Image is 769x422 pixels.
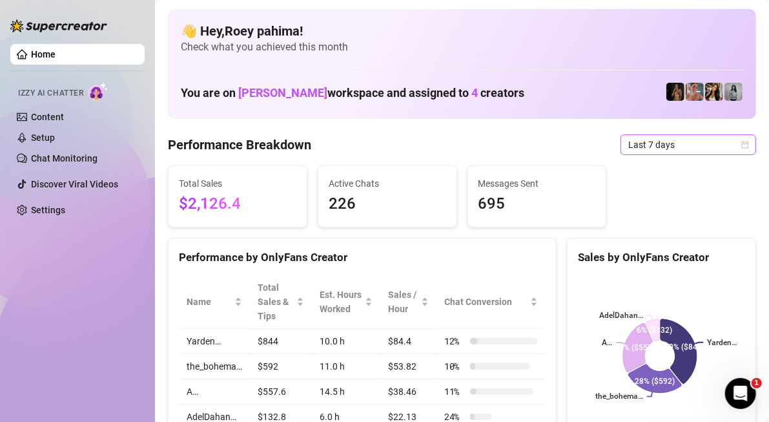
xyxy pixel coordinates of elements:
text: the_bohema… [595,392,643,401]
div: Performance by OnlyFans Creator [179,249,546,266]
span: Check what you achieved this month [181,40,743,54]
td: $38.46 [380,379,436,405]
td: $557.6 [250,379,312,405]
h1: You are on workspace and assigned to creators [181,86,524,100]
span: calendar [741,141,749,149]
img: the_bohema [666,83,684,101]
span: $2,126.4 [179,192,296,216]
span: Name [187,295,232,309]
img: A [724,83,743,101]
a: Setup [31,132,55,143]
a: Settings [31,205,65,215]
td: $592 [250,354,312,379]
text: Yarden… [708,338,737,347]
span: 10 % [444,359,465,374]
td: 11.0 h [312,354,380,379]
td: $53.82 [380,354,436,379]
th: Chat Conversion [436,275,546,329]
a: Home [31,49,56,59]
span: Sales / Hour [388,288,418,316]
span: 695 [478,192,596,216]
span: Chat Conversion [444,295,528,309]
span: Active Chats [329,176,446,191]
td: $84.4 [380,329,436,354]
div: Est. Hours Worked [320,288,362,316]
th: Name [179,275,250,329]
img: Yarden [686,83,704,101]
span: Last 7 days [628,135,748,154]
span: [PERSON_NAME] [238,86,327,100]
span: Total Sales [179,176,296,191]
td: $844 [250,329,312,354]
div: Sales by OnlyFans Creator [578,249,745,266]
span: Izzy AI Chatter [18,87,83,100]
h4: Performance Breakdown [168,136,311,154]
span: 11 % [444,385,465,399]
text: A… [602,339,612,348]
span: Total Sales & Tips [258,280,294,323]
span: 226 [329,192,446,216]
span: 12 % [444,334,465,348]
th: Sales / Hour [380,275,436,329]
td: 10.0 h [312,329,380,354]
img: AI Chatter [88,82,108,101]
h4: 👋 Hey, Roey pahima ! [181,22,743,40]
img: logo-BBDzfeDw.svg [10,19,107,32]
span: 4 [471,86,478,100]
text: AdelDahan… [599,311,643,321]
img: AdelDahan [705,83,723,101]
span: Messages Sent [478,176,596,191]
td: the_bohema… [179,354,250,379]
td: A… [179,379,250,405]
span: 1 [752,378,762,388]
a: Chat Monitoring [31,153,97,164]
th: Total Sales & Tips [250,275,312,329]
iframe: Intercom live chat [725,378,756,409]
td: 14.5 h [312,379,380,405]
td: Yarden… [179,329,250,354]
a: Content [31,112,64,122]
a: Discover Viral Videos [31,179,118,189]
